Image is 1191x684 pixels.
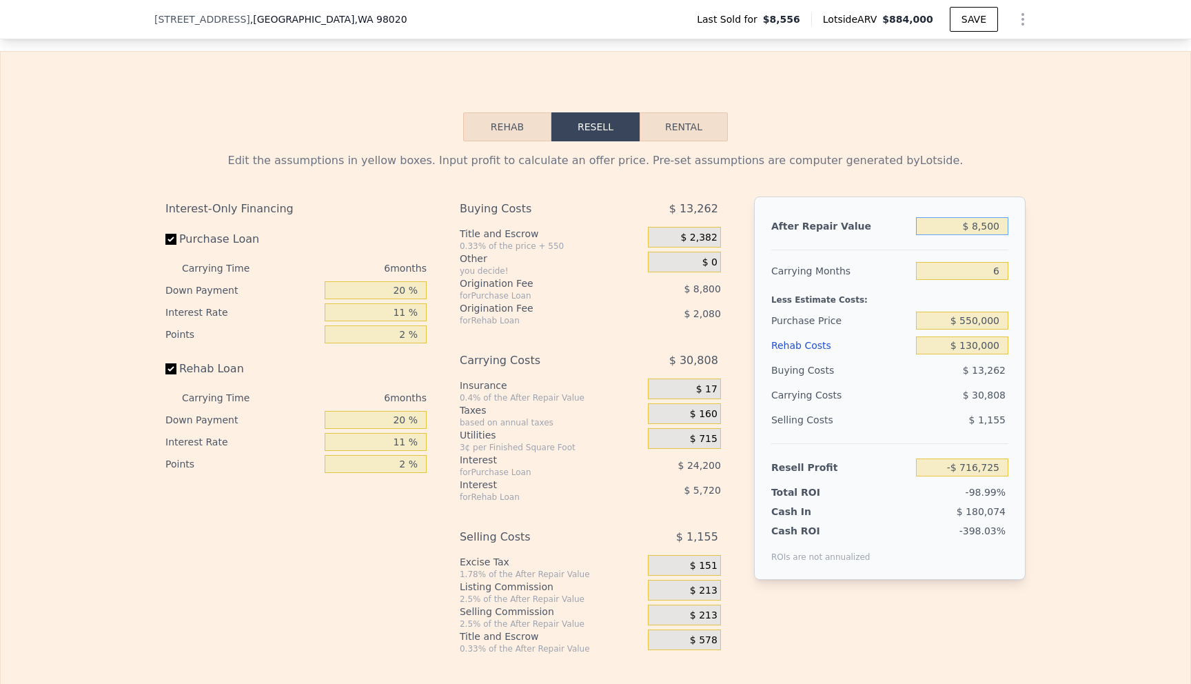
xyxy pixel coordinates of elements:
[165,279,319,301] div: Down Payment
[551,112,640,141] button: Resell
[460,417,642,428] div: based on annual taxes
[771,214,910,239] div: After Repair Value
[882,14,933,25] span: $884,000
[959,525,1006,536] span: -398.03%
[460,467,613,478] div: for Purchase Loan
[460,555,642,569] div: Excise Tax
[460,227,642,241] div: Title and Escrow
[277,387,427,409] div: 6 months
[684,485,720,496] span: $ 5,720
[460,276,613,290] div: Origination Fee
[165,152,1026,169] div: Edit the assumptions in yellow boxes. Input profit to calculate an offer price. Pre-set assumptio...
[460,348,613,373] div: Carrying Costs
[950,7,998,32] button: SAVE
[460,252,642,265] div: Other
[460,379,642,392] div: Insurance
[460,428,642,442] div: Utilities
[460,315,613,326] div: for Rehab Loan
[165,453,319,475] div: Points
[165,227,319,252] label: Purchase Loan
[696,383,717,396] span: $ 17
[771,485,857,499] div: Total ROI
[771,308,910,333] div: Purchase Price
[771,455,910,480] div: Resell Profit
[165,363,176,374] input: Rehab Loan
[957,506,1006,517] span: $ 180,074
[165,323,319,345] div: Points
[182,257,272,279] div: Carrying Time
[182,387,272,409] div: Carrying Time
[460,392,642,403] div: 0.4% of the After Repair Value
[460,569,642,580] div: 1.78% of the After Repair Value
[460,605,642,618] div: Selling Commission
[678,460,721,471] span: $ 24,200
[1009,6,1037,33] button: Show Options
[460,301,613,315] div: Origination Fee
[460,643,642,654] div: 0.33% of the After Repair Value
[771,538,871,563] div: ROIs are not annualized
[771,408,910,432] div: Selling Costs
[460,453,613,467] div: Interest
[165,431,319,453] div: Interest Rate
[277,257,427,279] div: 6 months
[771,283,1008,308] div: Less Estimate Costs:
[165,301,319,323] div: Interest Rate
[771,505,857,519] div: Cash In
[460,442,642,453] div: 3¢ per Finished Square Foot
[669,348,718,373] span: $ 30,808
[771,524,871,538] div: Cash ROI
[460,197,613,221] div: Buying Costs
[460,594,642,605] div: 2.5% of the After Repair Value
[460,290,613,301] div: for Purchase Loan
[460,630,642,643] div: Title and Escrow
[460,403,642,417] div: Taxes
[460,492,613,503] div: for Rehab Loan
[354,14,407,25] span: , WA 98020
[963,365,1006,376] span: $ 13,262
[165,409,319,431] div: Down Payment
[684,308,720,319] span: $ 2,080
[771,383,857,408] div: Carrying Costs
[690,560,717,572] span: $ 151
[702,256,717,269] span: $ 0
[460,265,642,276] div: you decide!
[697,12,763,26] span: Last Sold for
[771,358,910,383] div: Buying Costs
[771,333,910,358] div: Rehab Costs
[640,112,728,141] button: Rental
[684,283,720,294] span: $ 8,800
[154,12,250,26] span: [STREET_ADDRESS]
[460,241,642,252] div: 0.33% of the price + 550
[669,197,718,221] span: $ 13,262
[463,112,551,141] button: Rehab
[690,408,717,421] span: $ 160
[690,634,717,647] span: $ 578
[823,12,882,26] span: Lotside ARV
[690,433,717,445] span: $ 715
[165,356,319,381] label: Rehab Loan
[969,414,1006,425] span: $ 1,155
[771,259,910,283] div: Carrying Months
[690,610,717,622] span: $ 213
[250,12,407,26] span: , [GEOGRAPHIC_DATA]
[676,525,718,550] span: $ 1,155
[460,618,642,630] div: 2.5% of the After Repair Value
[460,580,642,594] div: Listing Commission
[680,232,717,244] span: $ 2,382
[966,487,1006,498] span: -98.99%
[963,390,1006,401] span: $ 30,808
[165,197,427,221] div: Interest-Only Financing
[165,234,176,245] input: Purchase Loan
[690,585,717,597] span: $ 213
[460,525,613,550] div: Selling Costs
[460,478,613,492] div: Interest
[763,12,800,26] span: $8,556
